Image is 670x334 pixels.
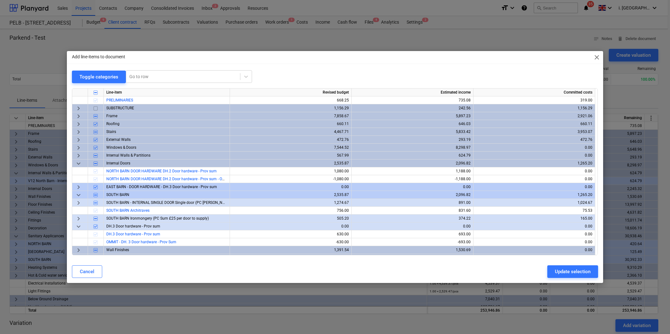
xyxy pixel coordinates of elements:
div: 2,921.06 [476,112,592,120]
div: 242.56 [354,104,471,112]
span: keyboard_arrow_right [75,144,82,152]
span: keyboard_arrow_right [75,215,82,222]
div: 1,156.29 [232,104,349,112]
div: 293.19 [354,136,471,144]
span: DH.3 Door hardware - Prov sum [106,224,160,228]
div: 4,467.71 [232,128,349,136]
div: 0.00 [476,152,592,159]
div: 165.00 [476,215,592,222]
a: NORTH BARN DOOR HARDWARE DH.2 Door hardware - Prov sum [106,169,217,173]
div: 1,024.67 [476,199,592,207]
button: Cancel [72,265,102,278]
span: SOUTH BARN - INTERNAL SINGLE DOOR Single door (PC Sum £85 per door to supply) [106,200,272,205]
div: -1,080.00 [232,175,349,183]
span: keyboard_arrow_right [75,105,82,112]
button: Toggle categories [72,71,126,83]
div: 0.00 [232,222,349,230]
div: 773.62 [476,254,592,262]
span: keyboard_arrow_right [75,183,82,191]
div: 2,535.87 [232,159,349,167]
div: 0.00 [354,222,471,230]
div: 660.11 [476,120,592,128]
span: keyboard_arrow_right [75,112,82,120]
div: 319.00 [476,96,592,104]
div: 0.00 [476,222,592,230]
div: Update selection [555,268,591,276]
div: 693.00 [354,230,471,238]
div: 0.00 [476,246,592,254]
a: PRELIMINARIES [106,98,133,102]
span: keyboard_arrow_right [75,128,82,136]
div: 831.60 [354,207,471,215]
div: 2,096.82 [354,191,471,199]
div: 13,997.92 [354,254,471,262]
div: 7,544.52 [232,144,349,152]
div: 1,265.20 [476,191,592,199]
div: 0.00 [476,175,592,183]
div: 1,530.69 [354,246,471,254]
div: 1,156.29 [476,104,592,112]
span: Windows & Doors [106,145,136,150]
div: 12,631.79 [232,254,349,262]
div: 1,188.00 [354,167,471,175]
span: Internal Walls & Partitions [106,153,150,158]
div: 624.79 [354,152,471,159]
span: keyboard_arrow_right [75,152,82,159]
iframe: Chat Widget [638,304,670,334]
div: 2,096.82 [354,159,471,167]
span: EAST BARN - DOOR HARDWARE - DH.3 Door hardware - Prov sum [106,185,217,189]
button: Update selection [547,265,598,278]
div: 630.00 [232,230,349,238]
div: 0.00 [476,167,592,175]
div: Cancel [80,268,94,276]
span: keyboard_arrow_right [75,136,82,144]
span: Roofing [106,122,120,126]
div: 2,535.87 [232,191,349,199]
span: close [593,54,601,61]
div: -630.00 [232,238,349,246]
span: keyboard_arrow_down [75,191,82,199]
div: 0.00 [232,183,349,191]
div: 3,953.07 [476,128,592,136]
div: 660.11 [232,120,349,128]
div: 0.00 [476,230,592,238]
div: Revised budget [230,89,352,96]
span: SOUTH BARN [106,193,129,197]
a: DH.3 Door hardware - Prov sum [106,232,160,236]
a: OMMIT - DH. 3 Door hardware - Prov Sum [106,240,176,244]
div: 1,391.54 [232,246,349,254]
div: 668.25 [232,96,349,104]
div: Estimated income [352,89,473,96]
div: 735.08 [354,96,471,104]
div: 374.22 [354,215,471,222]
div: 567.99 [232,152,349,159]
span: External Walls [106,137,131,142]
div: 891.00 [354,199,471,207]
span: keyboard_arrow_right [75,120,82,128]
div: 0.00 [476,144,592,152]
div: -1,188.00 [354,175,471,183]
span: keyboard_arrow_right [75,254,82,262]
p: Add line-items to document [72,54,125,60]
div: Line-item [104,89,230,96]
span: keyboard_arrow_right [75,199,82,207]
div: 5,897.23 [354,112,471,120]
div: 8,298.97 [354,144,471,152]
span: Internal Doors [106,161,130,165]
div: 7,858.67 [232,112,349,120]
span: Frame [106,114,117,118]
a: NORTH BARN DOOR HARDWARE DH.2 Door hardware - Prov sum - OMIT [106,177,228,181]
div: 0.00 [476,238,592,246]
span: Wall Finishes [106,248,129,252]
div: 75.53 [476,207,592,215]
a: SOUTH BARN Architraves [106,208,150,213]
div: 5,833.42 [354,128,471,136]
div: Committed costs [473,89,595,96]
div: 756.00 [232,207,349,215]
